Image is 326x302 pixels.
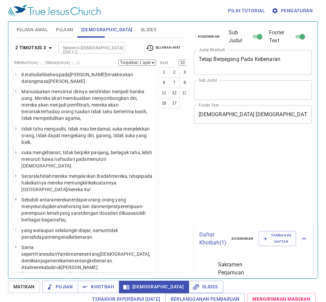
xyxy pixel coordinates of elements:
[21,72,133,84] wg1097: bahwa
[141,26,156,34] span: Slides
[15,228,16,232] span: 7
[21,197,146,222] wg1063: di antara
[198,34,220,40] span: Kosongkan
[89,187,91,192] wg5128: !
[15,150,16,154] span: 4
[21,156,106,168] wg2228: menuruti [DEMOGRAPHIC_DATA]
[15,174,16,177] span: 5
[218,261,260,285] span: Sakramen Perjamuan Kudus
[21,126,150,145] wg786: , suka menjelekkan orang
[21,72,133,84] wg3754: pada
[21,173,152,192] wg3446: mereka menjalankan ibadah
[194,33,224,41] button: Kosongkan
[169,77,180,88] button: 7
[21,244,154,277] p: Sama seperti
[159,67,169,78] button: 1
[21,88,154,122] p: Manusia
[21,173,152,192] wg2150: mereka, tetapi
[189,281,223,293] button: Slides
[142,43,184,53] button: Sejarah Ayat
[71,163,72,168] wg5377: .
[8,5,101,17] img: True Jesus Church
[21,109,147,121] wg545: terhadap orang tua
[60,44,112,52] input: Type Bible Reference
[15,197,16,201] span: 6
[21,251,150,277] wg5158: Yanes
[21,150,152,168] wg4273: , tidak berpikir panjang
[67,187,91,192] wg665: mereka itu
[42,281,78,293] button: Pujian
[14,61,79,65] label: Sebelumnya (←, ↑) Selanjutnya (→, ↓)
[21,210,146,222] wg1133: yang sarat
[21,204,146,222] wg1519: rumah
[92,234,94,240] wg225: .
[21,204,146,222] wg1744: ke
[21,96,147,121] wg213: dan menyombongkan diri
[78,281,119,293] button: Khotbah
[228,235,257,243] button: Kosongkan
[21,89,147,121] wg5367: dan menjadi hamba uang
[21,258,119,277] wg2532: mereka
[191,131,289,221] iframe: from-child
[21,133,147,145] wg193: , garang
[159,77,169,88] button: 6
[36,234,93,240] wg3368: dapat
[83,283,114,291] span: Khotbah
[124,283,184,291] span: [DEMOGRAPHIC_DATA]
[225,5,268,17] button: Pilih tutorial
[48,283,73,291] span: Pujian
[21,173,152,192] wg2192: lahiriah
[159,61,168,65] label: Ayat
[81,26,133,34] span: [DEMOGRAPHIC_DATA]
[228,7,265,15] span: Pilih tutorial
[119,281,189,293] button: [DEMOGRAPHIC_DATA]
[179,88,190,98] button: 13
[21,149,154,169] p: suka mengkhianat
[71,271,119,277] wg4102: mereka tidak tahan uji
[13,42,57,54] button: 2 Timotius 3
[194,283,218,291] span: Slides
[21,173,154,193] p: Secara
[70,234,94,240] wg1922: kebenaran
[21,71,154,85] p: Ketahuilah
[21,150,152,168] wg4312: , berlagak tahu
[30,140,31,145] wg865: ,
[21,258,119,277] wg225: . Akal
[15,72,16,76] span: 1
[146,44,180,52] span: Sejarah Ayat
[21,126,150,145] wg794: , tidak mau berdamai
[54,217,67,222] wg4164: nafsu
[270,5,315,17] button: Pengaturan
[21,150,152,168] wg5187: , lebih menuruti hawa nafsu
[269,29,293,45] span: Footer Text
[15,89,16,93] span: 2
[66,217,67,222] wg1939: ,
[21,265,119,277] wg444: bobrok
[8,281,40,293] button: Matikan
[56,26,73,34] span: Pujian
[179,77,190,88] button: 8
[21,133,147,145] wg434: , tidak suka yang baik
[15,127,16,130] span: 3
[15,245,16,249] span: 8
[21,265,119,277] wg2704: [PERSON_NAME][DEMOGRAPHIC_DATA]
[21,251,150,277] wg2389: dan
[21,204,146,222] wg3614: orang lain dan
[37,79,86,84] wg1764: masa
[15,44,46,52] b: 2 Timotius 3
[169,88,180,98] button: 12
[21,197,146,222] wg5130: terdapat
[21,89,147,121] wg444: akan mencintai dirinya sendiri
[21,251,150,277] wg2387: menentang
[21,102,147,121] wg989: , mereka akan berontak
[229,29,251,45] span: Sub Judul
[159,88,169,98] button: 11
[118,271,119,277] wg96: .
[21,251,150,277] wg2532: Yambres
[21,126,154,146] p: tidak tahu mengasihi
[273,7,313,15] span: Pengaturan
[80,116,81,121] wg462: ,
[169,67,180,78] button: 2
[21,265,119,277] wg3563: mereka
[199,56,307,69] textarea: Tetap Berpegang Pada Kebenaran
